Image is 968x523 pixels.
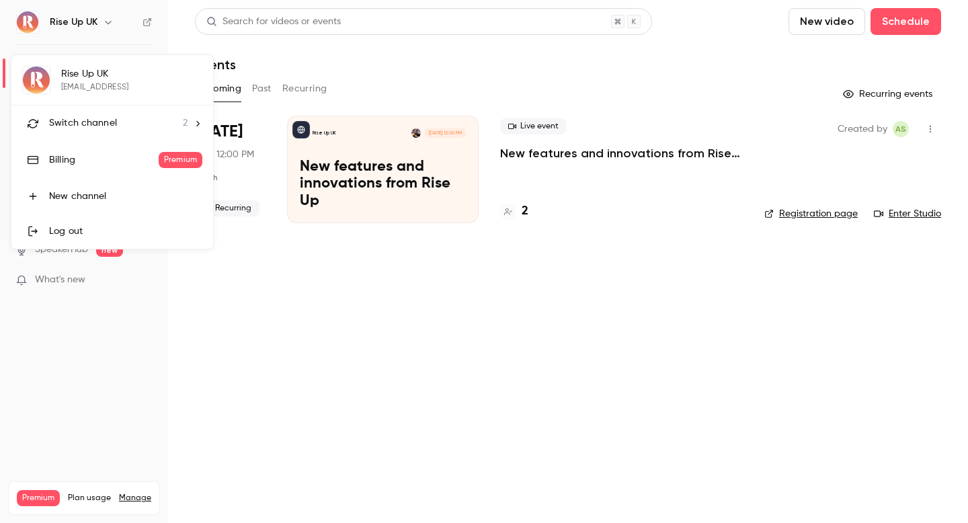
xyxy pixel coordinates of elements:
span: Switch channel [49,116,117,130]
span: 2 [183,116,188,130]
div: Log out [49,225,202,238]
div: Billing [49,153,159,167]
div: New channel [49,190,202,203]
span: Premium [159,152,202,168]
